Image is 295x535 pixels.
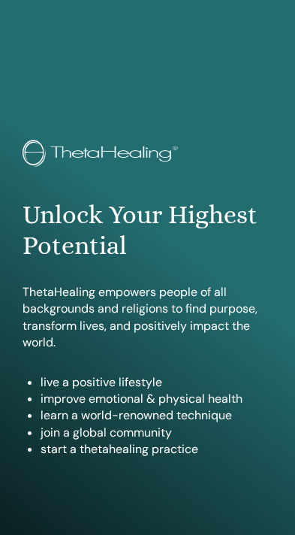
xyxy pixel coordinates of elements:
[41,391,272,407] li: improve emotional & physical health
[41,425,272,441] li: join a global community
[41,441,272,458] li: start a thetahealing practice
[23,200,272,261] h1: Unlock Your Highest Potential
[41,407,272,424] li: learn a world-renowned technique
[23,284,272,352] p: ThetaHealing empowers people of all backgrounds and religions to find purpose, transform lives, a...
[41,374,272,391] li: live a positive lifestyle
